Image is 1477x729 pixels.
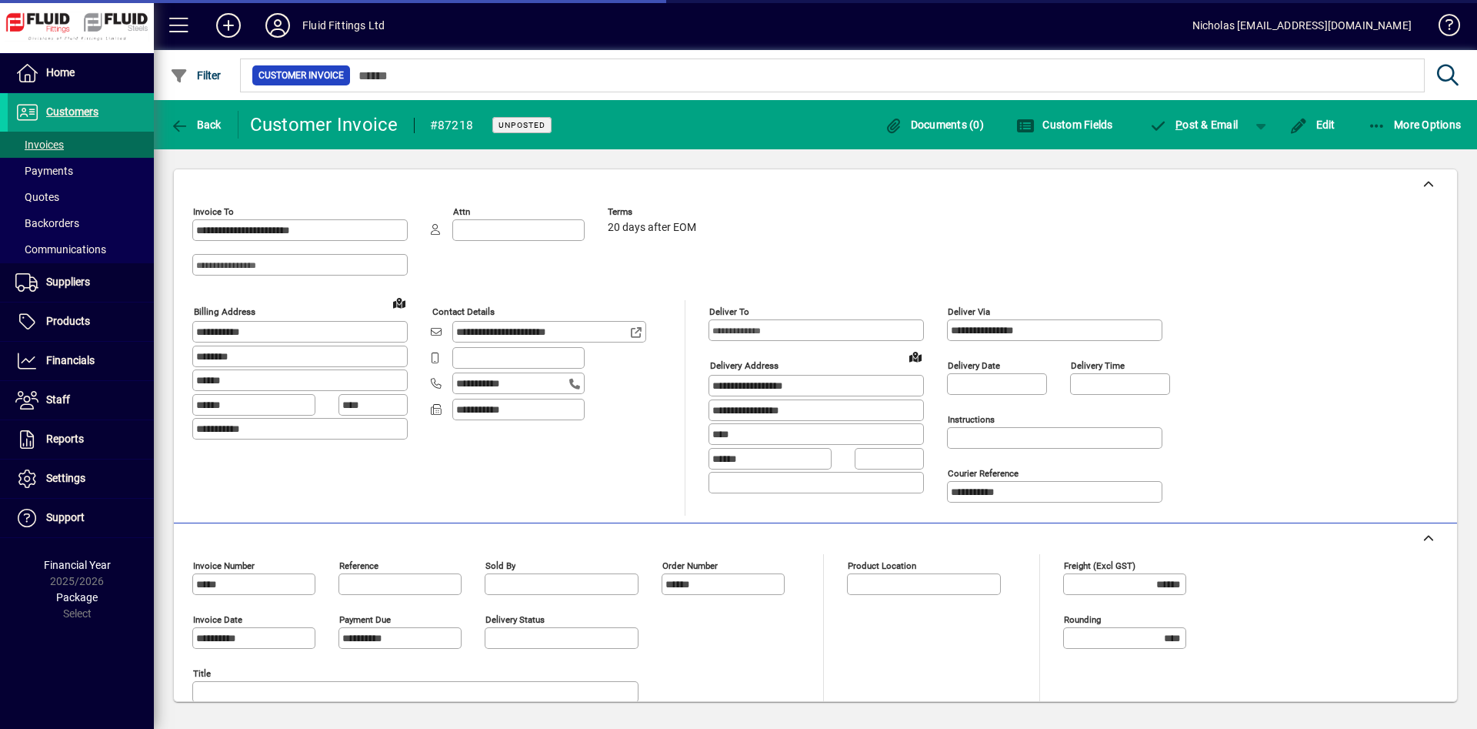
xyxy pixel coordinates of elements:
mat-label: Invoice To [193,206,234,217]
span: Terms [608,207,700,217]
div: Nicholas [EMAIL_ADDRESS][DOMAIN_NAME] [1192,13,1412,38]
a: Home [8,54,154,92]
a: Communications [8,236,154,263]
button: Custom Fields [1012,111,1117,139]
mat-label: Title [193,668,211,679]
mat-label: Order number [662,560,718,571]
button: Post & Email [1142,111,1246,139]
button: Filter [166,62,225,89]
mat-label: Rounding [1064,614,1101,625]
span: Home [46,66,75,79]
span: Package [56,591,98,604]
mat-label: Invoice number [193,560,255,571]
span: Invoices [15,139,64,151]
button: Profile [253,12,302,39]
mat-label: Delivery date [948,360,1000,371]
mat-label: Deliver via [948,306,990,317]
a: Products [8,303,154,341]
span: Edit [1289,119,1335,131]
button: Back [166,111,225,139]
div: Customer Invoice [250,112,398,137]
span: Suppliers [46,276,90,288]
mat-label: Sold by [485,560,515,571]
span: 20 days after EOM [608,222,696,234]
span: Financials [46,354,95,366]
span: P [1175,119,1182,131]
a: View on map [387,290,412,315]
mat-label: Delivery status [485,614,545,625]
mat-label: Instructions [948,414,995,425]
span: Documents (0) [884,119,984,131]
span: Payments [15,165,73,177]
mat-label: Courier Reference [948,468,1019,479]
span: Staff [46,393,70,406]
span: Financial Year [44,559,111,571]
a: Quotes [8,184,154,210]
mat-label: Product location [848,560,916,571]
span: Settings [46,472,85,484]
a: Invoices [8,132,154,158]
a: Support [8,499,154,537]
a: View on map [903,344,928,369]
button: Documents (0) [880,111,988,139]
button: Add [204,12,253,39]
span: Customers [46,105,98,118]
div: #87218 [430,113,474,138]
a: Backorders [8,210,154,236]
span: Products [46,315,90,327]
mat-label: Delivery time [1071,360,1125,371]
mat-label: Attn [453,206,470,217]
span: Customer Invoice [258,68,344,83]
span: Custom Fields [1016,119,1113,131]
span: Filter [170,69,222,82]
mat-label: Freight (excl GST) [1064,560,1135,571]
a: Financials [8,342,154,380]
a: Staff [8,381,154,420]
span: Support [46,511,85,523]
a: Payments [8,158,154,184]
mat-label: Reference [339,560,378,571]
mat-label: Payment due [339,614,391,625]
div: Fluid Fittings Ltd [302,13,385,38]
a: Reports [8,420,154,459]
mat-label: Deliver To [709,306,749,317]
span: Back [170,119,222,131]
span: ost & Email [1149,119,1239,131]
a: Settings [8,460,154,498]
app-page-header-button: Back [154,111,238,139]
span: Unposted [498,120,545,130]
span: Backorders [15,217,79,229]
span: Communications [15,243,106,256]
button: More Options [1364,111,1465,139]
button: Edit [1285,111,1339,139]
a: Knowledge Base [1427,3,1458,53]
span: Reports [46,433,84,445]
mat-label: Invoice date [193,614,242,625]
span: More Options [1368,119,1462,131]
a: Suppliers [8,263,154,302]
span: Quotes [15,191,59,203]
